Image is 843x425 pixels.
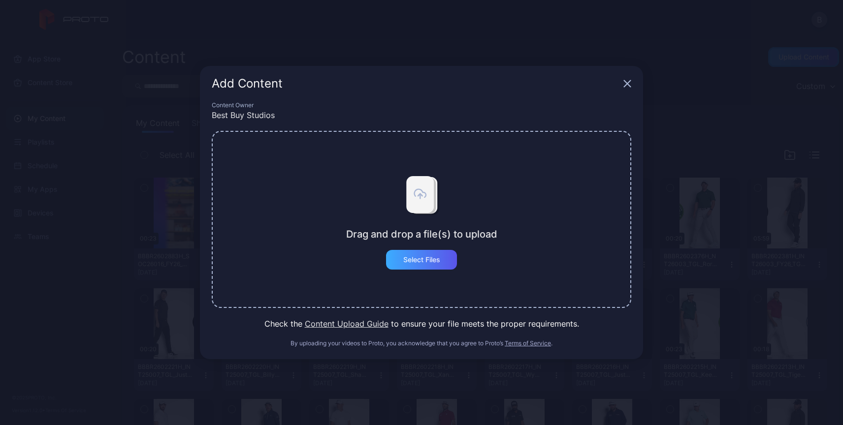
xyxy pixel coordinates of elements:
[212,339,631,347] div: By uploading your videos to Proto, you acknowledge that you agree to Proto’s .
[212,109,631,121] div: Best Buy Studios
[505,339,551,347] button: Terms of Service
[212,101,631,109] div: Content Owner
[212,78,619,90] div: Add Content
[212,318,631,330] div: Check the to ensure your file meets the proper requirements.
[305,318,389,330] button: Content Upload Guide
[386,250,457,270] button: Select Files
[346,228,497,240] div: Drag and drop a file(s) to upload
[403,256,440,264] div: Select Files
